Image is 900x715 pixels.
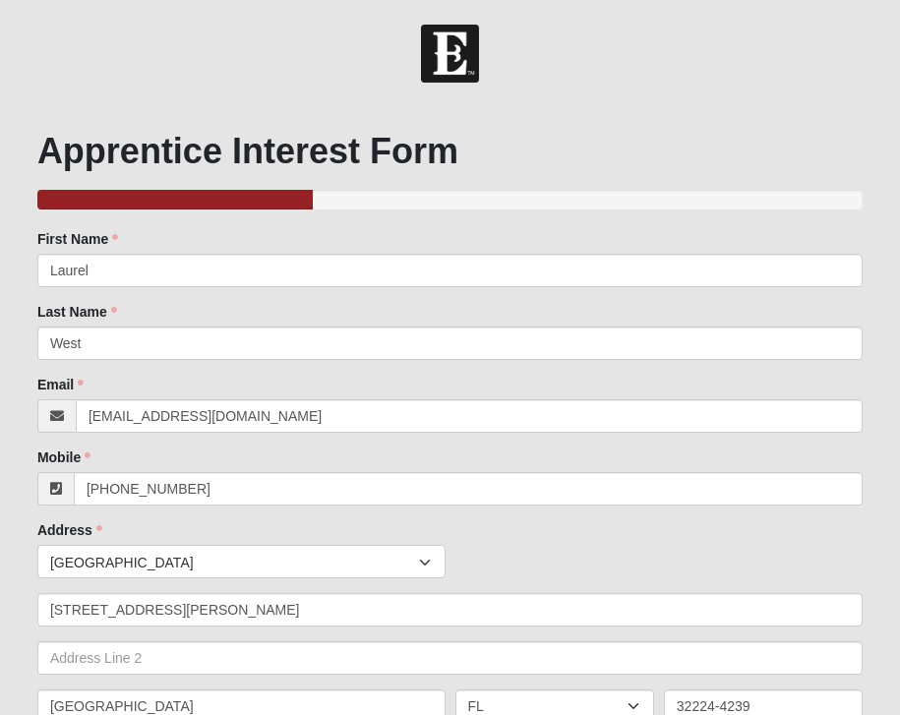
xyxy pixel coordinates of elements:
[37,229,118,249] label: First Name
[50,546,419,579] span: [GEOGRAPHIC_DATA]
[37,302,117,322] label: Last Name
[421,25,479,83] img: Church of Eleven22 Logo
[37,375,84,394] label: Email
[37,520,102,540] label: Address
[37,130,863,172] h1: Apprentice Interest Form
[37,641,863,675] input: Address Line 2
[37,593,863,626] input: Address Line 1
[37,447,90,467] label: Mobile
